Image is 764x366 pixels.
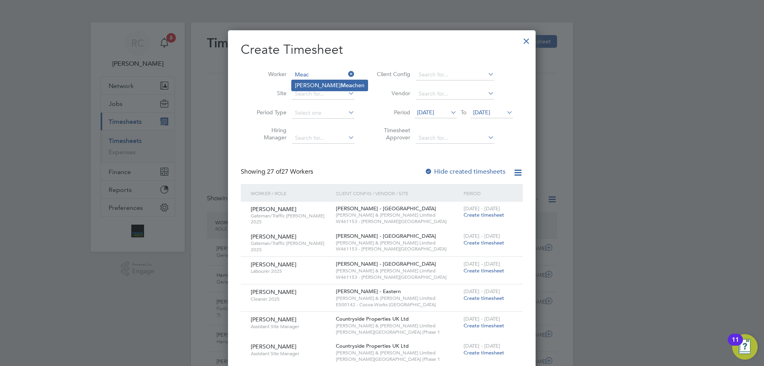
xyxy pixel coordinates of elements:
button: Open Resource Center, 11 new notifications [732,334,758,360]
span: [PERSON_NAME] - [GEOGRAPHIC_DATA] [336,260,436,267]
b: Meac [341,82,355,89]
span: [PERSON_NAME] [251,288,296,296]
input: Search for... [292,88,355,100]
li: [PERSON_NAME] hen [292,80,368,91]
span: Cleaner 2025 [251,296,330,302]
label: Period [374,109,410,116]
span: W461153 - [PERSON_NAME][GEOGRAPHIC_DATA] [336,246,460,252]
span: E500142 - Cocoa Works [GEOGRAPHIC_DATA] [336,301,460,308]
span: [DATE] [417,109,434,116]
span: [PERSON_NAME] - [GEOGRAPHIC_DATA] [336,205,436,212]
span: [PERSON_NAME][GEOGRAPHIC_DATA] (Phase 1 [336,329,460,335]
span: [DATE] - [DATE] [464,288,500,295]
span: W461153 - [PERSON_NAME][GEOGRAPHIC_DATA] [336,274,460,280]
span: W461153 - [PERSON_NAME][GEOGRAPHIC_DATA] [336,218,460,225]
label: Site [251,90,286,97]
div: Client Config / Vendor / Site [334,184,462,202]
span: [DATE] - [DATE] [464,260,500,267]
span: [PERSON_NAME] & [PERSON_NAME] Limited [336,295,460,301]
label: Period Type [251,109,286,116]
span: [PERSON_NAME] & [PERSON_NAME] Limited [336,350,460,356]
span: [PERSON_NAME] & [PERSON_NAME] Limited [336,240,460,246]
span: Create timesheet [464,322,504,329]
div: Showing [241,168,315,176]
span: [PERSON_NAME] - [GEOGRAPHIC_DATA] [336,233,436,239]
span: [PERSON_NAME] [251,261,296,268]
span: [DATE] - [DATE] [464,233,500,239]
input: Search for... [416,133,494,144]
span: [DATE] [473,109,490,116]
input: Select one [292,108,355,119]
input: Search for... [292,133,355,144]
span: [PERSON_NAME] & [PERSON_NAME] Limited [336,212,460,218]
input: Search for... [292,69,355,80]
span: Create timesheet [464,267,504,274]
span: [PERSON_NAME] & [PERSON_NAME] Limited [336,268,460,274]
span: [DATE] - [DATE] [464,205,500,212]
span: [PERSON_NAME][GEOGRAPHIC_DATA] (Phase 1 [336,356,460,362]
span: Countryside Properties UK Ltd [336,343,409,349]
div: Period [462,184,515,202]
label: Client Config [374,70,410,78]
input: Search for... [416,88,494,100]
label: Hide created timesheets [425,168,505,176]
span: Assistant Site Manager [251,323,330,330]
span: Create timesheet [464,295,504,301]
span: [PERSON_NAME] - Eastern [336,288,401,295]
label: Vendor [374,90,410,97]
span: Gateman/Traffic [PERSON_NAME] 2025 [251,213,330,225]
span: [DATE] - [DATE] [464,315,500,322]
span: [PERSON_NAME] & [PERSON_NAME] Limited [336,323,460,329]
span: [PERSON_NAME] [251,316,296,323]
span: To [458,107,469,117]
span: [PERSON_NAME] [251,343,296,350]
span: Gateman/Traffic [PERSON_NAME] 2025 [251,240,330,252]
h2: Create Timesheet [241,41,523,58]
input: Search for... [416,69,494,80]
div: 11 [732,340,739,350]
span: Assistant Site Manager [251,350,330,357]
span: 27 Workers [267,168,313,176]
span: 27 of [267,168,281,176]
span: [PERSON_NAME] [251,233,296,240]
span: Create timesheet [464,239,504,246]
label: Timesheet Approver [374,127,410,141]
span: Create timesheet [464,211,504,218]
div: Worker / Role [249,184,334,202]
span: Countryside Properties UK Ltd [336,315,409,322]
span: [PERSON_NAME] [251,206,296,213]
span: Create timesheet [464,349,504,356]
span: [DATE] - [DATE] [464,343,500,349]
span: Labourer 2025 [251,268,330,274]
label: Hiring Manager [251,127,286,141]
label: Worker [251,70,286,78]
